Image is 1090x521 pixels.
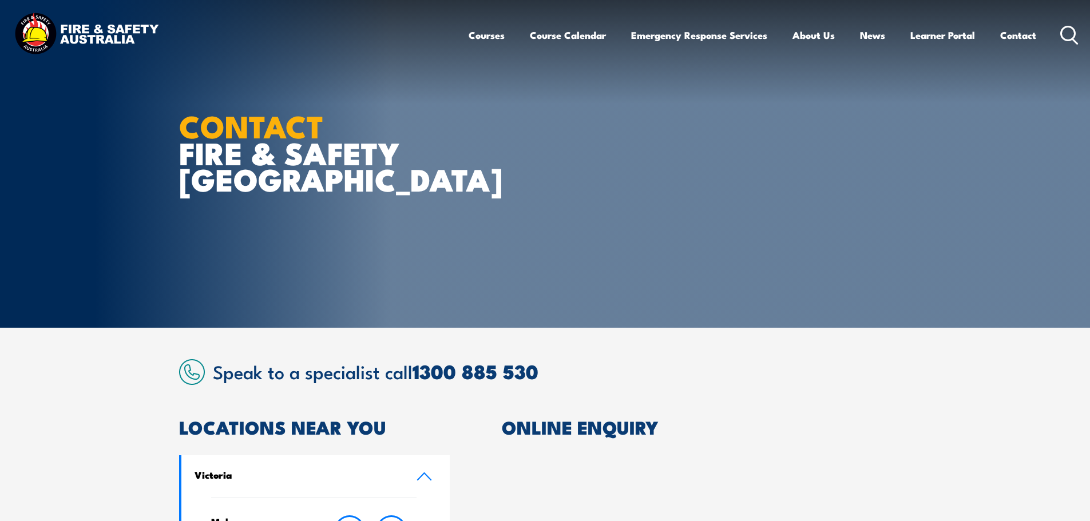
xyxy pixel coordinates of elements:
a: Victoria [181,455,450,497]
h1: FIRE & SAFETY [GEOGRAPHIC_DATA] [179,112,462,192]
h4: Victoria [195,468,399,481]
h2: ONLINE ENQUIRY [502,419,911,435]
a: 1300 885 530 [413,356,538,386]
a: Learner Portal [910,20,975,50]
a: About Us [792,20,835,50]
a: Contact [1000,20,1036,50]
a: Courses [469,20,505,50]
a: News [860,20,885,50]
strong: CONTACT [179,101,324,149]
h2: Speak to a specialist call [213,361,911,381]
a: Emergency Response Services [631,20,767,50]
h2: LOCATIONS NEAR YOU [179,419,450,435]
a: Course Calendar [530,20,606,50]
